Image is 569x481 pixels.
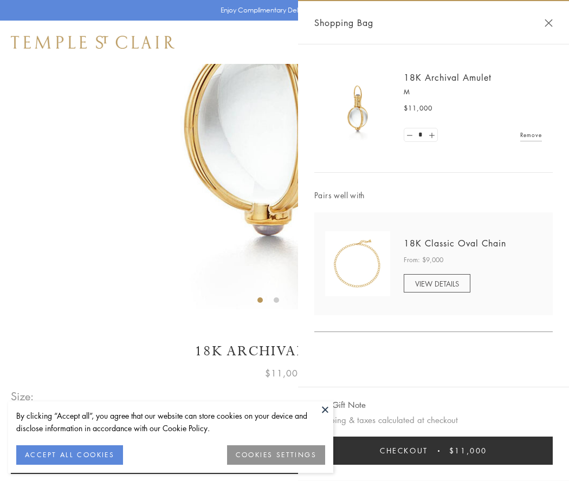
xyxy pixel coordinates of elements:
[404,103,432,114] span: $11,000
[449,445,487,457] span: $11,000
[404,274,470,292] a: VIEW DETAILS
[227,445,325,465] button: COOKIES SETTINGS
[265,366,304,380] span: $11,000
[16,445,123,465] button: ACCEPT ALL COOKIES
[221,5,344,16] p: Enjoy Complimentary Delivery & Returns
[404,237,506,249] a: 18K Classic Oval Chain
[314,189,553,201] span: Pairs well with
[16,409,325,434] div: By clicking “Accept all”, you agree that our website can store cookies on your device and disclos...
[325,76,390,141] img: 18K Archival Amulet
[426,128,437,142] a: Set quantity to 2
[404,87,542,97] p: M
[545,19,553,27] button: Close Shopping Bag
[11,342,558,361] h1: 18K Archival Amulet
[314,413,553,427] p: Shipping & taxes calculated at checkout
[11,36,174,49] img: Temple St. Clair
[314,398,366,412] button: Add Gift Note
[404,128,415,142] a: Set quantity to 0
[415,278,459,289] span: VIEW DETAILS
[314,16,373,30] span: Shopping Bag
[404,255,443,265] span: From: $9,000
[404,71,492,83] a: 18K Archival Amulet
[520,129,542,141] a: Remove
[325,231,390,296] img: N88865-OV18
[380,445,428,457] span: Checkout
[314,437,553,465] button: Checkout $11,000
[11,387,35,405] span: Size:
